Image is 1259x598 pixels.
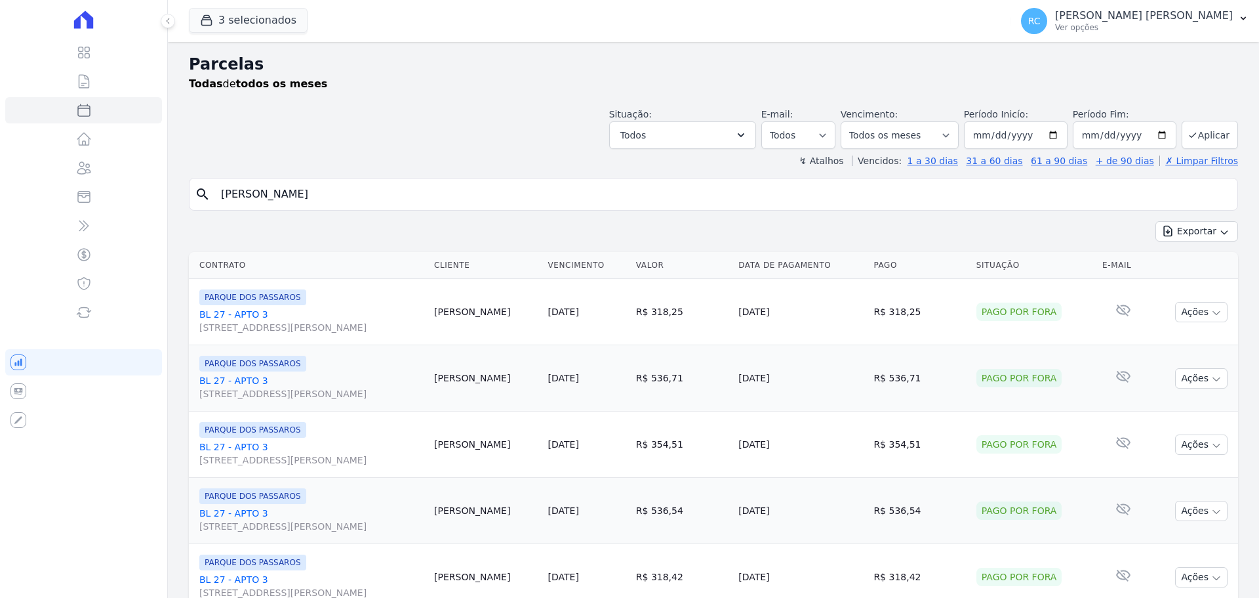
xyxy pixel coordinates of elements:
a: [DATE] [548,373,579,383]
div: Pago por fora [976,502,1062,520]
p: de [189,76,327,92]
div: Pago por fora [976,303,1062,321]
button: Aplicar [1182,121,1238,149]
span: [STREET_ADDRESS][PERSON_NAME] [199,321,424,334]
td: [DATE] [733,345,868,412]
td: R$ 536,71 [868,345,970,412]
a: [DATE] [548,307,579,317]
a: 61 a 90 dias [1031,156,1087,166]
button: 3 selecionados [189,8,308,33]
button: RC [PERSON_NAME] [PERSON_NAME] Ver opções [1010,3,1259,39]
div: Pago por fora [976,435,1062,454]
span: PARQUE DOS PASSAROS [199,555,306,570]
th: Pago [868,252,970,279]
button: Todos [609,121,756,149]
span: PARQUE DOS PASSAROS [199,356,306,372]
button: Exportar [1155,221,1238,242]
div: Pago por fora [976,568,1062,586]
td: [DATE] [733,478,868,544]
a: BL 27 - APTO 3[STREET_ADDRESS][PERSON_NAME] [199,440,424,467]
label: Período Fim: [1073,108,1176,121]
span: [STREET_ADDRESS][PERSON_NAME] [199,454,424,467]
label: Situação: [609,109,652,119]
a: [DATE] [548,439,579,450]
label: Período Inicío: [964,109,1028,119]
i: search [195,186,210,202]
span: PARQUE DOS PASSAROS [199,422,306,438]
button: Ações [1175,368,1228,389]
a: BL 27 - APTO 3[STREET_ADDRESS][PERSON_NAME] [199,308,424,334]
h2: Parcelas [189,53,1238,76]
td: [PERSON_NAME] [429,279,543,345]
span: PARQUE DOS PASSAROS [199,488,306,504]
div: Pago por fora [976,369,1062,387]
th: Vencimento [543,252,631,279]
td: [DATE] [733,279,868,345]
a: + de 90 dias [1096,156,1154,166]
label: Vencimento: [841,109,898,119]
a: BL 27 - APTO 3[STREET_ADDRESS][PERSON_NAME] [199,507,424,533]
td: [PERSON_NAME] [429,478,543,544]
strong: Todas [189,77,223,90]
button: Ações [1175,435,1228,455]
span: PARQUE DOS PASSAROS [199,289,306,305]
label: Vencidos: [852,156,902,166]
th: E-mail [1097,252,1149,279]
input: Buscar por nome do lote ou do cliente [213,181,1232,207]
th: Cliente [429,252,543,279]
span: [STREET_ADDRESS][PERSON_NAME] [199,387,424,400]
span: Todos [620,127,646,143]
td: R$ 536,54 [868,478,970,544]
th: Data de Pagamento [733,252,868,279]
th: Contrato [189,252,429,279]
span: RC [1028,16,1041,26]
label: E-mail: [761,109,793,119]
button: Ações [1175,302,1228,322]
a: BL 27 - APTO 3[STREET_ADDRESS][PERSON_NAME] [199,374,424,400]
a: [DATE] [548,505,579,516]
strong: todos os meses [236,77,328,90]
td: R$ 318,25 [868,279,970,345]
label: ↯ Atalhos [799,156,843,166]
td: [DATE] [733,412,868,478]
th: Situação [971,252,1097,279]
td: R$ 536,71 [631,345,733,412]
td: [PERSON_NAME] [429,412,543,478]
span: [STREET_ADDRESS][PERSON_NAME] [199,520,424,533]
button: Ações [1175,567,1228,587]
a: 31 a 60 dias [966,156,1022,166]
p: Ver opções [1055,22,1233,33]
td: [PERSON_NAME] [429,345,543,412]
a: 1 a 30 dias [908,156,958,166]
td: R$ 354,51 [631,412,733,478]
td: R$ 354,51 [868,412,970,478]
a: ✗ Limpar Filtros [1159,156,1238,166]
p: [PERSON_NAME] [PERSON_NAME] [1055,9,1233,22]
td: R$ 536,54 [631,478,733,544]
button: Ações [1175,501,1228,521]
a: [DATE] [548,572,579,582]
